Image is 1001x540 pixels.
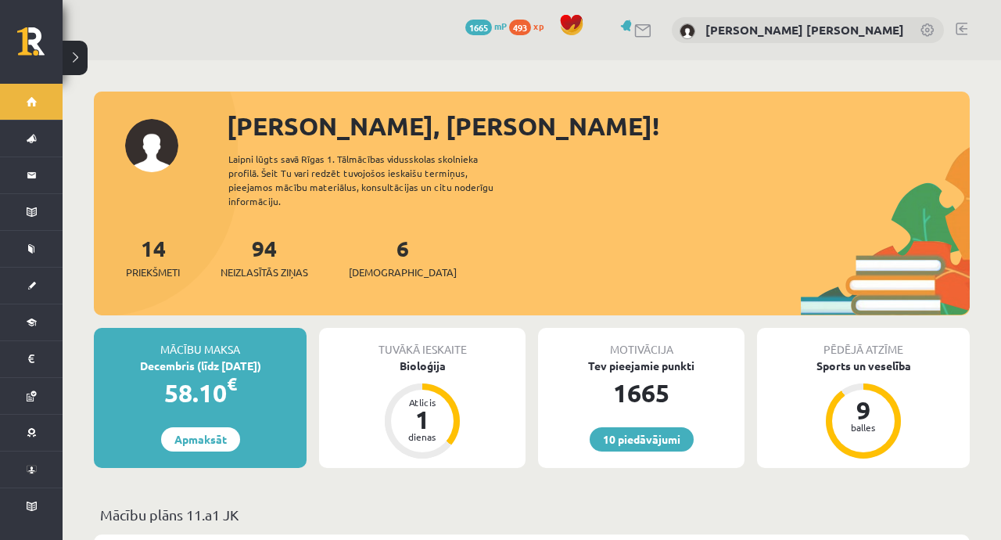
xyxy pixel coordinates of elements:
span: € [227,373,237,395]
div: Mācību maksa [94,328,307,358]
span: [DEMOGRAPHIC_DATA] [349,265,457,280]
a: 6[DEMOGRAPHIC_DATA] [349,234,457,280]
div: Sports un veselība [757,358,970,374]
div: 1 [399,407,446,432]
a: 94Neizlasītās ziņas [221,234,308,280]
a: Rīgas 1. Tālmācības vidusskola [17,27,63,67]
a: 493 xp [509,20,551,32]
span: Priekšmeti [126,265,180,280]
div: 1665 [538,374,744,412]
div: [PERSON_NAME], [PERSON_NAME]! [227,107,970,145]
div: Pēdējā atzīme [757,328,970,358]
span: 493 [509,20,531,35]
a: [PERSON_NAME] [PERSON_NAME] [705,22,904,38]
span: Neizlasītās ziņas [221,265,308,280]
div: dienas [399,432,446,441]
a: 10 piedāvājumi [590,427,694,452]
div: Laipni lūgts savā Rīgas 1. Tālmācības vidusskolas skolnieka profilā. Šeit Tu vari redzēt tuvojošo... [228,152,521,208]
div: Bioloģija [319,358,526,374]
div: Decembris (līdz [DATE]) [94,358,307,374]
div: Tev pieejamie punkti [538,358,744,374]
div: balles [840,423,887,432]
div: Motivācija [538,328,744,358]
a: 14Priekšmeti [126,234,180,280]
a: Bioloģija Atlicis 1 dienas [319,358,526,461]
div: 58.10 [94,374,307,412]
span: mP [494,20,507,32]
img: Paula Marija Grinberga [680,23,695,39]
div: Tuvākā ieskaite [319,328,526,358]
a: 1665 mP [465,20,507,32]
a: Sports un veselība 9 balles [757,358,970,461]
span: 1665 [465,20,492,35]
span: xp [533,20,544,32]
div: 9 [840,398,887,423]
p: Mācību plāns 11.a1 JK [100,504,963,525]
div: Atlicis [399,398,446,407]
a: Apmaksāt [161,427,240,452]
